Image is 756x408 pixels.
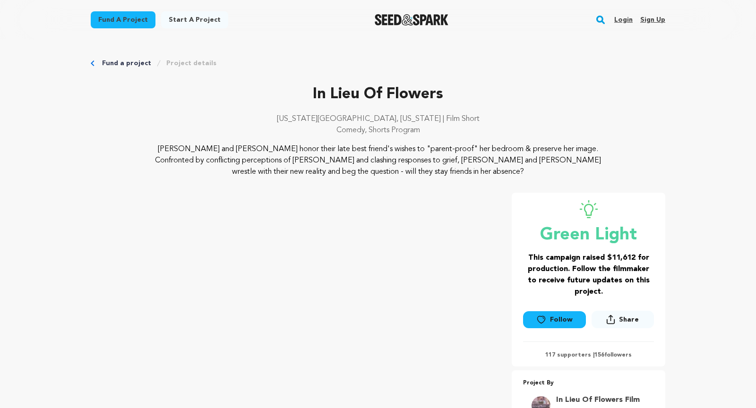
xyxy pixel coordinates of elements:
[91,113,665,125] p: [US_STATE][GEOGRAPHIC_DATA], [US_STATE] | Film Short
[148,144,608,178] p: [PERSON_NAME] and [PERSON_NAME] honor their late best friend's wishes to "parent-proof" her bedro...
[592,311,654,328] button: Share
[102,59,151,68] a: Fund a project
[91,59,665,68] div: Breadcrumb
[375,14,449,25] a: Seed&Spark Homepage
[614,12,633,27] a: Login
[91,11,155,28] a: Fund a project
[166,59,216,68] a: Project details
[523,351,654,359] p: 117 supporters | followers
[523,311,585,328] a: Follow
[619,315,639,324] span: Share
[375,14,449,25] img: Seed&Spark Logo Dark Mode
[91,83,665,106] p: In Lieu Of Flowers
[161,11,228,28] a: Start a project
[523,378,654,389] p: Project By
[91,125,665,136] p: Comedy, Shorts Program
[523,252,654,297] h3: This campaign raised $11,612 for production. Follow the filmmaker to receive future updates on th...
[594,352,604,358] span: 156
[640,12,665,27] a: Sign up
[523,226,654,245] p: Green Light
[556,394,640,406] a: Goto In Lieu Of Flowers Film profile
[592,311,654,332] span: Share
